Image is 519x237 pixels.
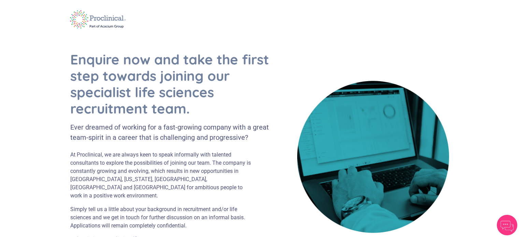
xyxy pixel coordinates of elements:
[65,6,131,33] img: logo
[70,205,254,230] p: Simply tell us a little about your background in recruitment and/or life sciences and we get in t...
[70,51,271,117] h1: Enquire now and take the first step towards joining our specialist life sciences recruitment team.
[497,215,517,235] img: Chatbot
[70,122,271,143] div: Ever dreamed of working for a fast-growing company with a great team-spirit in a career that is c...
[70,151,254,200] p: At Proclinical, we are always keen to speak informally with talented consultants to explore the p...
[297,81,449,233] img: book cover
